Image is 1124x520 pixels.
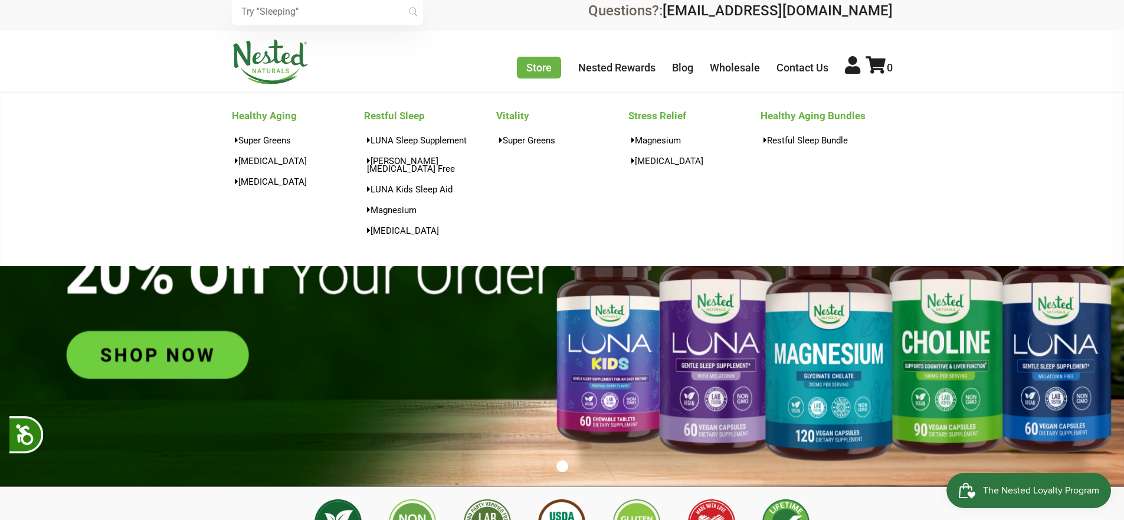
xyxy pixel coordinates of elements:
a: Magnesium [364,201,496,218]
a: LUNA Kids Sleep Aid [364,181,496,198]
a: Nested Rewards [578,61,656,74]
a: 0 [866,61,893,74]
div: Questions?: [588,4,893,18]
a: Vitality [496,106,628,125]
a: Restful Sleep [364,106,496,125]
a: Stress Relief [628,106,761,125]
img: Nested Naturals [232,40,309,84]
a: Magnesium [628,132,761,149]
button: 1 of 1 [556,460,568,472]
a: [MEDICAL_DATA] [232,152,364,169]
a: Healthy Aging Bundles [761,106,893,125]
a: Restful Sleep Bundle [761,132,893,149]
a: Super Greens [496,132,628,149]
a: Wholesale [710,61,760,74]
a: [MEDICAL_DATA] [364,222,496,239]
a: Store [517,57,561,79]
a: Healthy Aging [232,106,364,125]
a: Contact Us [776,61,828,74]
a: [EMAIL_ADDRESS][DOMAIN_NAME] [663,2,893,19]
a: Super Greens [232,132,364,149]
iframe: Button to open loyalty program pop-up [946,473,1112,508]
a: [MEDICAL_DATA] [628,152,761,169]
a: Blog [672,61,693,74]
span: 0 [887,61,893,74]
a: LUNA Sleep Supplement [364,132,496,149]
a: [PERSON_NAME][MEDICAL_DATA] Free [364,152,496,177]
a: [MEDICAL_DATA] [232,173,364,190]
